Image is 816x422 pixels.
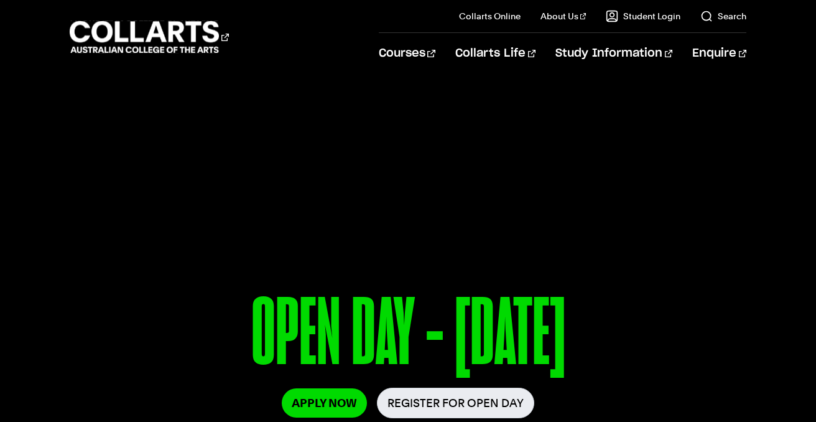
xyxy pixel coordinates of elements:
[606,10,680,22] a: Student Login
[377,388,534,418] a: Register for Open Day
[455,33,535,74] a: Collarts Life
[70,285,747,388] p: OPEN DAY - [DATE]
[282,388,367,418] a: Apply Now
[555,33,672,74] a: Study Information
[540,10,586,22] a: About Us
[692,33,746,74] a: Enquire
[700,10,746,22] a: Search
[70,19,229,55] div: Go to homepage
[379,33,435,74] a: Courses
[459,10,521,22] a: Collarts Online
